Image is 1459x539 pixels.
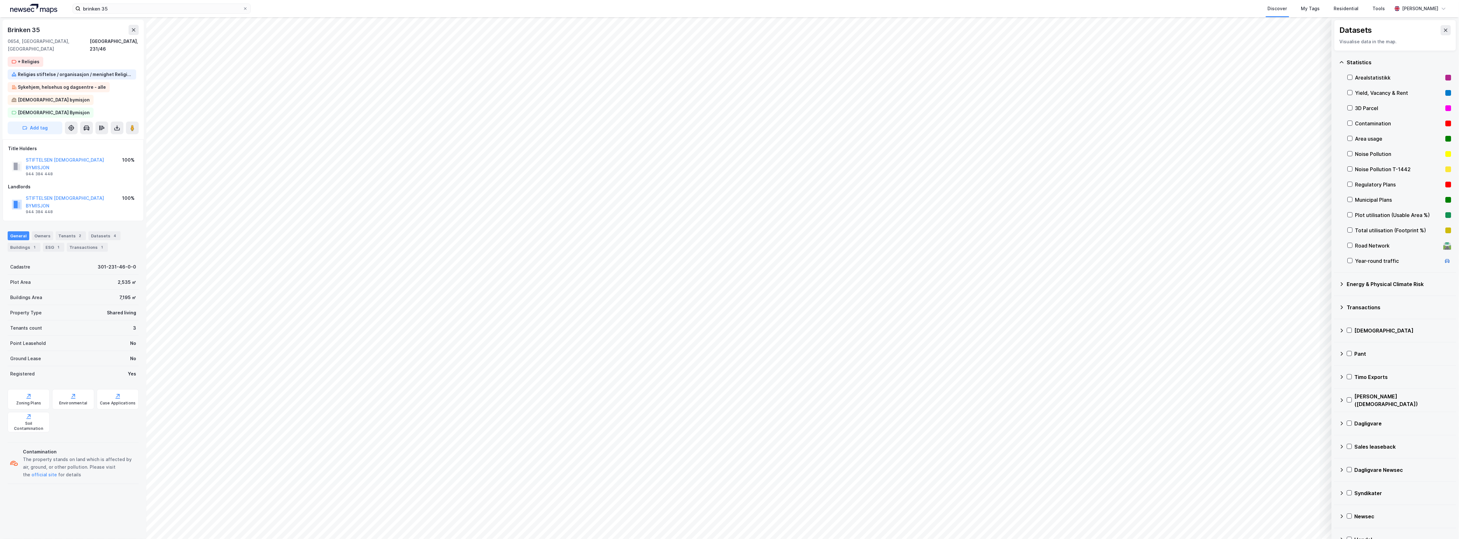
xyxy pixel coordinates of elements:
[18,109,90,116] div: [DEMOGRAPHIC_DATA] Bymisjon
[1355,420,1451,427] div: Dagligvare
[8,38,90,53] div: 0654, [GEOGRAPHIC_DATA], [GEOGRAPHIC_DATA]
[16,401,41,406] div: Zoning Plans
[10,324,42,332] div: Tenants count
[98,263,136,271] div: 301-231-46-0-0
[133,324,136,332] div: 3
[1402,5,1439,12] div: [PERSON_NAME]
[1355,227,1443,234] div: Total utilisation (Footprint %)
[1355,350,1451,358] div: Pant
[1268,5,1287,12] div: Discover
[18,96,90,104] div: [DEMOGRAPHIC_DATA] bymisjon
[90,38,139,53] div: [GEOGRAPHIC_DATA], 231/46
[1355,89,1443,97] div: Yield, Vacancy & Rent
[122,194,135,202] div: 100%
[1347,280,1451,288] div: Energy & Physical Climate Risk
[1355,135,1443,143] div: Area usage
[10,355,41,362] div: Ground Lease
[130,355,136,362] div: No
[1340,25,1372,35] div: Datasets
[1347,304,1451,311] div: Transactions
[1355,489,1451,497] div: Syndikater
[10,339,46,347] div: Point Leasehold
[112,233,118,239] div: 4
[1355,466,1451,474] div: Dagligvare Newsec
[32,231,53,240] div: Owners
[128,370,136,378] div: Yes
[8,145,138,152] div: Title Holders
[122,156,135,164] div: 100%
[100,401,136,406] div: Case Applications
[10,309,42,317] div: Property Type
[1355,120,1443,127] div: Contamination
[1355,104,1443,112] div: 3D Parcel
[10,370,35,378] div: Registered
[1355,181,1443,188] div: Regulatory Plans
[1355,211,1443,219] div: Plot utilisation (Usable Area %)
[1427,508,1459,539] div: Kontrollprogram for chat
[130,339,136,347] div: No
[43,243,64,252] div: ESG
[1355,150,1443,158] div: Noise Pollution
[26,171,53,177] div: 944 384 448
[8,243,40,252] div: Buildings
[1347,59,1451,66] div: Statistics
[31,244,38,250] div: 1
[1355,373,1451,381] div: Timo Exports
[59,401,87,406] div: Environmental
[1301,5,1320,12] div: My Tags
[18,83,106,91] div: Sykehjem, helsehus og dagsentre - alle
[88,231,121,240] div: Datasets
[10,263,30,271] div: Cadastre
[107,309,136,317] div: Shared living
[26,209,53,214] div: 944 384 448
[1355,196,1443,204] div: Municipal Plans
[8,25,41,35] div: Brinken 35
[1355,393,1451,408] div: [PERSON_NAME] ([DEMOGRAPHIC_DATA])
[23,456,136,479] div: The property stands on land which is affected by air, ground, or other pollution. Please visit th...
[77,233,83,239] div: 2
[1340,38,1451,45] div: Visualise data in the map.
[67,243,108,252] div: Transactions
[1355,242,1441,249] div: Road Network
[10,278,31,286] div: Plot Area
[1355,513,1451,520] div: Newsec
[118,278,136,286] div: 2,535 ㎡
[23,448,136,456] div: Contamination
[8,122,62,134] button: Add tag
[1355,443,1451,451] div: Sales leaseback
[10,294,42,301] div: Buildings Area
[1355,74,1443,81] div: Arealstatistikk
[1373,5,1385,12] div: Tools
[1443,241,1452,250] div: 🛣️
[56,231,86,240] div: Tenants
[1427,508,1459,539] iframe: Chat Widget
[1355,257,1441,265] div: Year-round traffic
[80,4,243,13] input: Search by address, cadastre, landlords, tenants or people
[55,244,62,250] div: 1
[99,244,105,250] div: 1
[18,58,39,66] div: + Religiøs
[119,294,136,301] div: 7,195 ㎡
[8,231,29,240] div: General
[8,183,138,191] div: Landlords
[10,4,57,13] img: logo.a4113a55bc3d86da70a041830d287a7e.svg
[1334,5,1359,12] div: Residential
[10,421,47,431] div: Soil Contamination
[1355,327,1451,334] div: [DEMOGRAPHIC_DATA]
[18,71,132,78] div: Religiøs stiftelse / organisasjon / menighet Religiøs stiftelse / orga
[1355,165,1443,173] div: Noise Pollution T-1442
